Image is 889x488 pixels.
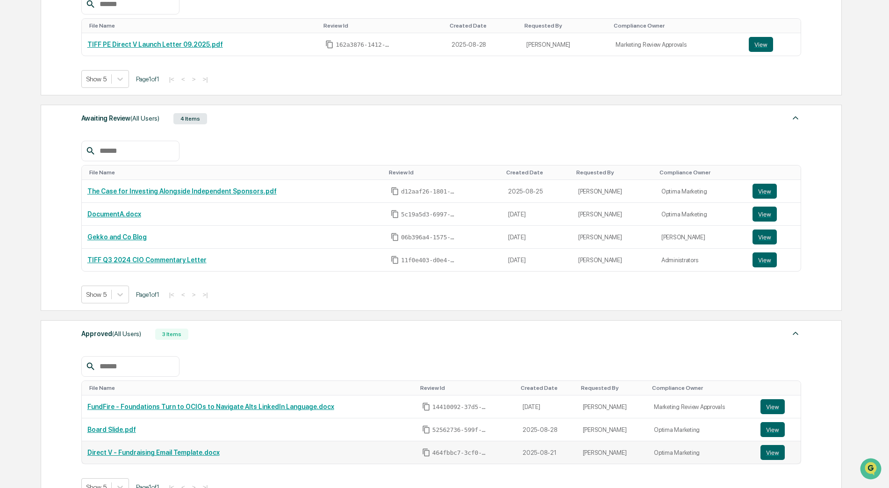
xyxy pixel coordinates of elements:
td: [PERSON_NAME] [577,418,649,441]
span: 11f0e403-d0e4-45d3-bf38-813d72971da7 [401,257,457,264]
button: View [753,207,777,222]
span: Attestations [77,118,116,127]
a: The Case for Investing Alongside Independent Sponsors.pdf [87,187,277,195]
a: View [760,399,796,414]
iframe: Open customer support [859,457,884,482]
span: 14410092-37d5-437f-93ab-ab132056eec1 [432,403,488,411]
div: Awaiting Review [81,112,159,124]
div: Start new chat [32,72,153,81]
span: 464fbbc7-3cf0-487d-a6f7-92d82b3c1ab7 [432,449,488,457]
span: Data Lookup [19,136,59,145]
td: [DATE] [502,249,573,271]
button: View [749,37,773,52]
span: Copy Id [325,40,334,49]
span: Copy Id [422,448,430,457]
td: Optima Marketing [648,441,754,464]
a: DocumentA.docx [87,210,141,218]
span: 52562736-599f-47b6-b042-73cd1fdf7e13 [432,426,488,434]
div: Toggle SortBy [389,169,499,176]
a: View [760,422,796,437]
button: > [189,291,199,299]
div: Toggle SortBy [506,169,569,176]
td: Optima Marketing [656,180,747,203]
td: [DATE] [517,395,577,418]
td: [PERSON_NAME] [573,226,656,249]
a: 🔎Data Lookup [6,132,63,149]
div: Toggle SortBy [754,169,797,176]
td: 2025-08-28 [446,33,521,56]
td: [PERSON_NAME] [573,180,656,203]
button: |< [166,291,177,299]
button: < [179,75,188,83]
div: 🗄️ [68,119,75,126]
td: Marketing Review Approvals [648,395,754,418]
span: (All Users) [112,330,141,337]
div: Toggle SortBy [323,22,442,29]
span: Copy Id [391,256,399,264]
button: View [753,184,777,199]
div: Toggle SortBy [652,385,751,391]
div: Toggle SortBy [420,385,513,391]
td: [PERSON_NAME] [573,203,656,226]
button: Start new chat [159,74,170,86]
a: View [749,37,795,52]
span: 5c19a5d3-6997-4f23-87f5-f6922eb3890c [401,211,457,218]
span: Copy Id [391,210,399,218]
span: Copy Id [422,425,430,434]
div: Toggle SortBy [89,22,316,29]
td: [DATE] [502,226,573,249]
span: Page 1 of 1 [136,291,159,298]
span: d12aaf26-1801-42be-8f88-af365266327f [401,188,457,195]
a: View [753,230,795,244]
div: Toggle SortBy [660,169,743,176]
button: View [760,445,785,460]
a: Direct V - Fundraising Email Template.docx [87,449,220,456]
button: View [753,252,777,267]
span: Preclearance [19,118,60,127]
td: [PERSON_NAME] [521,33,610,56]
div: Toggle SortBy [751,22,797,29]
div: Toggle SortBy [521,385,573,391]
span: Pylon [93,158,113,165]
a: View [753,252,795,267]
td: [PERSON_NAME] [577,441,649,464]
button: < [179,291,188,299]
a: TIFF Q3 2024 CIO Commentary Letter [87,256,207,264]
td: [DATE] [502,203,573,226]
td: [PERSON_NAME] [577,395,649,418]
a: 🖐️Preclearance [6,114,64,131]
img: caret [790,112,801,123]
td: 2025-08-21 [517,441,577,464]
td: 2025-08-28 [517,418,577,441]
span: (All Users) [130,115,159,122]
a: View [753,207,795,222]
div: 4 Items [173,113,207,124]
td: 2025-08-25 [502,180,573,203]
a: FundFire - Foundations Turn to OCIOs to Navigate Alts LinkedIn Language.docx [87,403,334,410]
div: Toggle SortBy [762,385,797,391]
a: Board Slide.pdf [87,426,136,433]
div: Toggle SortBy [576,169,652,176]
img: 1746055101610-c473b297-6a78-478c-a979-82029cc54cd1 [9,72,26,88]
span: Copy Id [422,402,430,411]
div: We're available if you need us! [32,81,118,88]
div: Toggle SortBy [450,22,517,29]
button: > [189,75,199,83]
div: 3 Items [155,329,188,340]
div: Toggle SortBy [614,22,739,29]
a: 🗄️Attestations [64,114,120,131]
div: Toggle SortBy [89,169,381,176]
button: View [753,230,777,244]
div: Approved [81,328,141,340]
td: Optima Marketing [656,203,747,226]
a: TIFF PE Direct V Launch Letter 09.2025.pdf [87,41,223,48]
button: View [760,399,785,414]
td: Administrators [656,249,747,271]
a: View [753,184,795,199]
span: Copy Id [391,187,399,195]
td: Marketing Review Approvals [610,33,743,56]
p: How can we help? [9,20,170,35]
button: >| [200,291,210,299]
a: View [760,445,796,460]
